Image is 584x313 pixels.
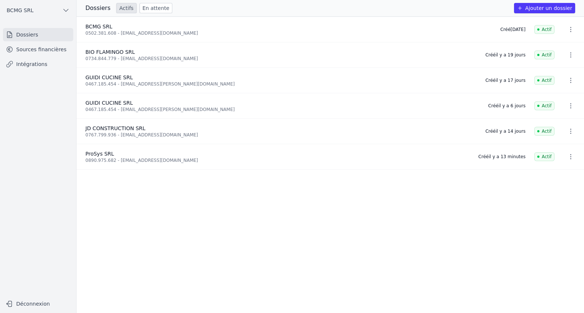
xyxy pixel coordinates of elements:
[85,30,492,36] div: 0502.381.608 - [EMAIL_ADDRESS][DOMAIN_NAME]
[85,81,476,87] div: 0467.185.454 - [EMAIL_ADDRESS][PERSON_NAME][DOMAIN_NAME]
[85,24,112,29] span: BCMG SRL
[478,154,525,160] div: Créé il y a 13 minutes
[85,157,469,163] div: 0890.975.682 - [EMAIL_ADDRESS][DOMAIN_NAME]
[85,132,476,138] div: 0767.799.936 - [EMAIL_ADDRESS][DOMAIN_NAME]
[500,27,525,32] div: Créé [DATE]
[485,52,525,58] div: Créé il y a 19 jours
[85,74,133,80] span: GUIDI CUCINE SRL
[485,77,525,83] div: Créé il y a 17 jours
[3,298,73,310] button: Déconnexion
[3,58,73,71] a: Intégrations
[85,100,133,106] span: GUIDI CUCINE SRL
[3,43,73,56] a: Sources financières
[85,151,114,157] span: ProSys SRL
[534,101,555,110] span: Actif
[140,3,172,13] a: En attente
[534,76,555,85] span: Actif
[534,25,555,34] span: Actif
[514,3,575,13] button: Ajouter un dossier
[485,128,525,134] div: Créé il y a 14 jours
[534,127,555,136] span: Actif
[488,103,525,109] div: Créé il y a 6 jours
[534,152,555,161] span: Actif
[3,4,73,16] button: BCMG SRL
[85,4,110,13] h3: Dossiers
[85,107,479,112] div: 0467.185.454 - [EMAIL_ADDRESS][PERSON_NAME][DOMAIN_NAME]
[116,3,137,13] a: Actifs
[85,49,135,55] span: BIO FLAMINGO SRL
[7,7,34,14] span: BCMG SRL
[3,28,73,41] a: Dossiers
[534,51,555,59] span: Actif
[85,125,145,131] span: JD CONSTRUCTION SRL
[85,56,476,62] div: 0734.844.779 - [EMAIL_ADDRESS][DOMAIN_NAME]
